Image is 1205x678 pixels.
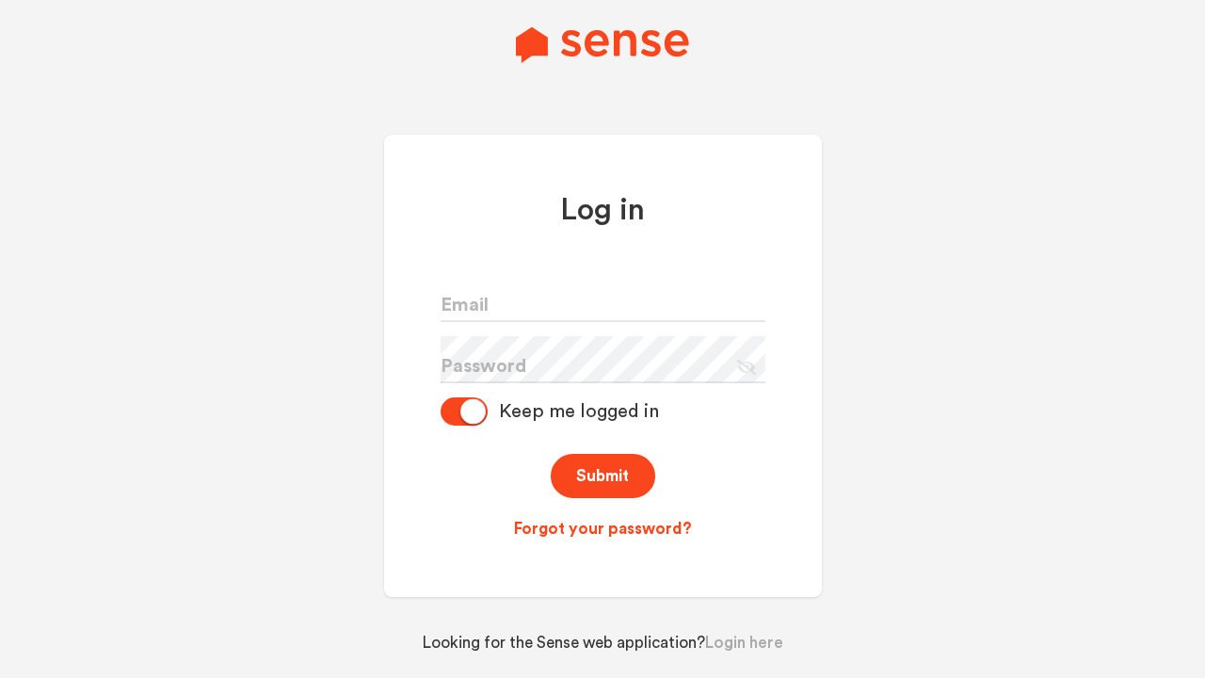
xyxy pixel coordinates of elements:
button: Submit [551,454,655,498]
a: Forgot your password? [441,518,765,541]
h1: Log in [441,191,765,230]
img: Sense Logo [516,26,688,62]
div: Looking for the Sense web application? [378,616,827,654]
a: Login here [705,635,783,651]
div: Keep me logged in [488,400,659,423]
